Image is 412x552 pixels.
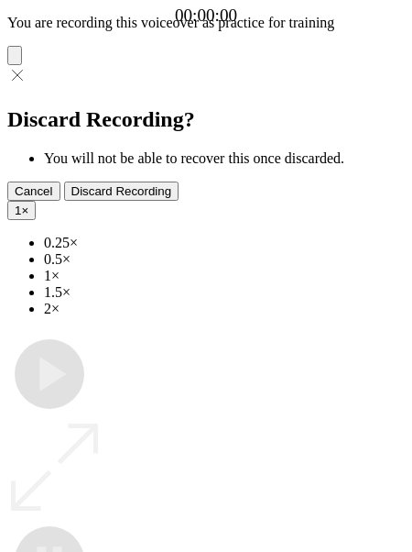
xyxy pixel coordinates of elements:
li: You will not be able to recover this once discarded. [44,150,405,167]
li: 2× [44,301,405,317]
button: 1× [7,201,36,220]
button: Cancel [7,182,60,201]
a: 00:00:00 [175,6,237,26]
li: 0.25× [44,235,405,251]
p: You are recording this voiceover as practice for training [7,15,405,31]
li: 1× [44,268,405,284]
li: 1.5× [44,284,405,301]
span: 1 [15,204,21,217]
li: 0.5× [44,251,405,268]
button: Discard Recording [64,182,179,201]
h2: Discard Recording? [7,107,405,132]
